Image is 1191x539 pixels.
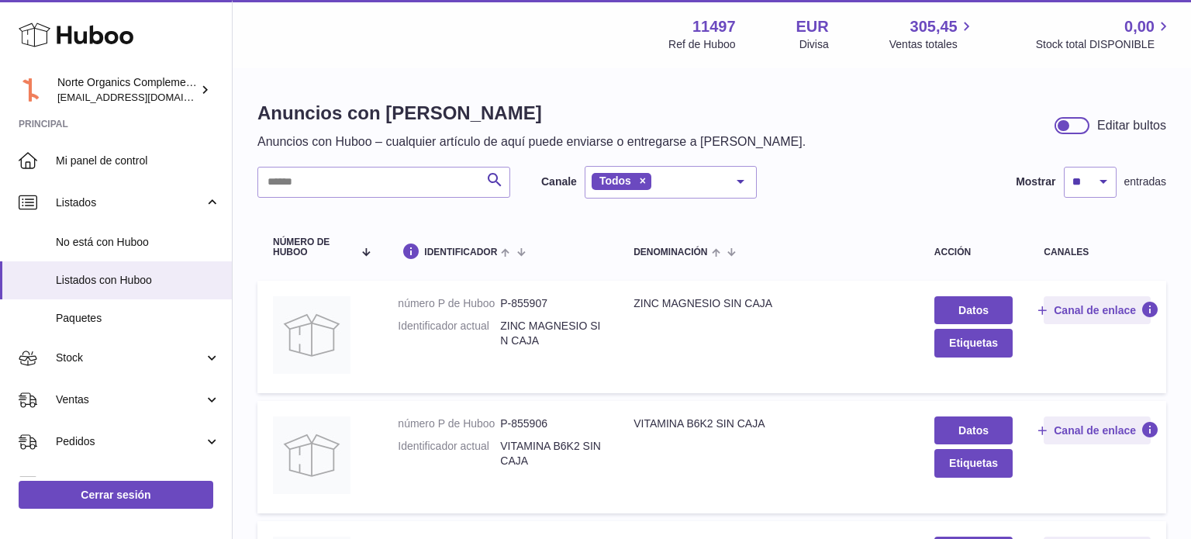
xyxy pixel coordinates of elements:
span: número de Huboo [273,237,354,257]
span: Canal de enlace [1054,303,1136,317]
span: Mi panel de control [56,154,220,168]
span: Listados [56,195,204,210]
h1: Anuncios con [PERSON_NAME] [257,101,806,126]
button: Etiquetas [934,329,1013,357]
dt: Identificador actual [398,439,500,468]
span: Uso [56,476,220,491]
dt: número P de Huboo [398,296,500,311]
span: No está con Huboo [56,235,220,250]
dt: Identificador actual [398,319,500,348]
div: Ref de Huboo [668,37,735,52]
strong: EUR [796,16,829,37]
dd: ZINC MAGNESIO SIN CAJA [500,319,602,348]
strong: 11497 [692,16,736,37]
div: Editar bultos [1097,117,1166,134]
div: canales [1044,247,1151,257]
span: Listados con Huboo [56,273,220,288]
div: Divisa [799,37,829,52]
a: 305,45 Ventas totales [889,16,975,52]
img: ZINC MAGNESIO SIN CAJA [273,296,350,374]
img: internalAdmin-11497@internal.huboo.com [19,78,42,102]
span: Pedidos [56,434,204,449]
div: Norte Organics Complementos Alimenticios S.L. [57,75,197,105]
label: Mostrar [1016,174,1055,189]
button: Etiquetas [934,449,1013,477]
button: Canal de enlace [1044,296,1151,324]
span: entradas [1124,174,1166,189]
a: Datos [934,416,1013,444]
p: Anuncios con Huboo – cualquier artículo de aquí puede enviarse o entregarse a [PERSON_NAME]. [257,133,806,150]
span: 305,45 [910,16,958,37]
span: Stock [56,351,204,365]
span: denominación [633,247,707,257]
span: 0,00 [1124,16,1155,37]
button: Canal de enlace [1044,416,1151,444]
dd: VITAMINA B6K2 SIN CAJA [500,439,602,468]
div: VITAMINA B6K2 SIN CAJA [633,416,903,431]
span: Ventas totales [889,37,975,52]
label: Canale [541,174,577,189]
a: Cerrar sesión [19,481,213,509]
dd: P-855907 [500,296,602,311]
dd: P-855906 [500,416,602,431]
span: Todos [599,174,631,187]
div: ZINC MAGNESIO SIN CAJA [633,296,903,311]
a: Datos [934,296,1013,324]
div: acción [934,247,1013,257]
span: [EMAIL_ADDRESS][DOMAIN_NAME] [57,91,228,103]
span: Stock total DISPONIBLE [1036,37,1172,52]
span: Paquetes [56,311,220,326]
span: identificador [424,247,497,257]
span: Ventas [56,392,204,407]
img: VITAMINA B6K2 SIN CAJA [273,416,350,494]
a: 0,00 Stock total DISPONIBLE [1036,16,1172,52]
span: Canal de enlace [1054,423,1136,437]
dt: número P de Huboo [398,416,500,431]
